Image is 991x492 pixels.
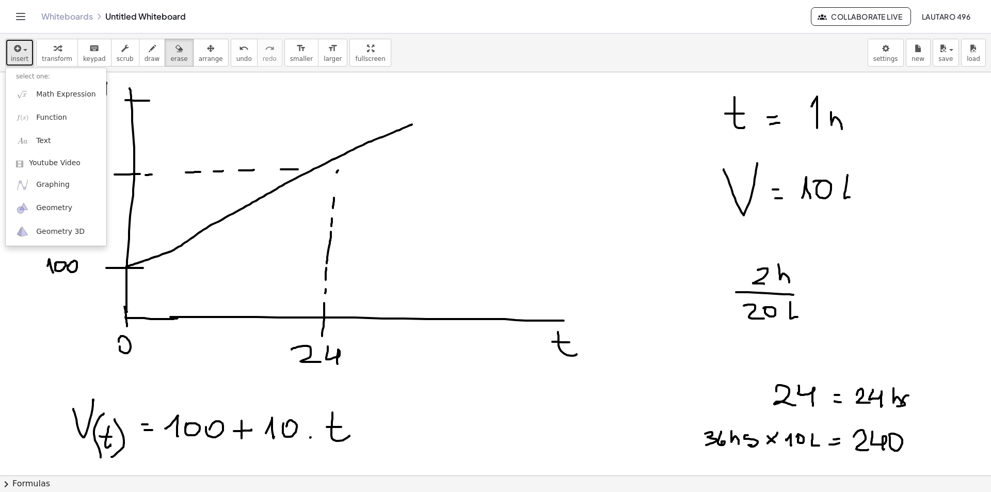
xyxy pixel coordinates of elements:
[906,39,931,67] button: new
[6,106,106,129] a: Function
[933,39,959,67] button: save
[5,39,34,67] button: insert
[36,227,85,237] span: Geometry 3D
[318,39,347,67] button: format_sizelarger
[11,55,28,62] span: insert
[16,225,29,238] img: ggb-3d.svg
[36,180,70,190] span: Graphing
[36,113,67,123] span: Function
[913,7,979,26] button: lautaro 496
[967,55,980,62] span: load
[296,42,306,55] i: format_size
[41,11,93,22] a: Whiteboards
[324,55,342,62] span: larger
[12,8,29,25] button: Toggle navigation
[236,55,252,62] span: undo
[16,111,29,124] img: f_x.png
[170,55,187,62] span: erase
[938,55,953,62] span: save
[117,55,134,62] span: scrub
[6,130,106,153] a: Text
[6,197,106,220] a: Geometry
[6,83,106,106] a: Math Expression
[921,12,970,21] span: lautaro 496
[811,7,911,26] button: Collaborate Live
[145,55,160,62] span: draw
[36,203,72,213] span: Geometry
[263,55,277,62] span: redo
[77,39,111,67] button: keyboardkeypad
[16,88,29,101] img: sqrt_x.png
[139,39,166,67] button: draw
[6,173,106,197] a: Graphing
[6,220,106,243] a: Geometry 3D
[6,153,106,173] a: Youtube Video
[193,39,229,67] button: arrange
[199,55,223,62] span: arrange
[290,55,313,62] span: smaller
[16,135,29,148] img: Aa.png
[36,39,78,67] button: transform
[912,55,924,62] span: new
[873,55,898,62] span: settings
[165,39,193,67] button: erase
[257,39,282,67] button: redoredo
[868,39,904,67] button: settings
[89,42,99,55] i: keyboard
[820,12,902,21] span: Collaborate Live
[42,55,72,62] span: transform
[16,202,29,215] img: ggb-geometry.svg
[111,39,139,67] button: scrub
[284,39,318,67] button: format_sizesmaller
[239,42,249,55] i: undo
[36,136,51,146] span: Text
[265,42,275,55] i: redo
[36,89,95,100] span: Math Expression
[231,39,258,67] button: undoundo
[29,158,81,168] span: Youtube Video
[355,55,385,62] span: fullscreen
[328,42,338,55] i: format_size
[16,179,29,192] img: ggb-graphing.svg
[961,39,986,67] button: load
[349,39,391,67] button: fullscreen
[83,55,106,62] span: keypad
[6,71,106,83] li: select one:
